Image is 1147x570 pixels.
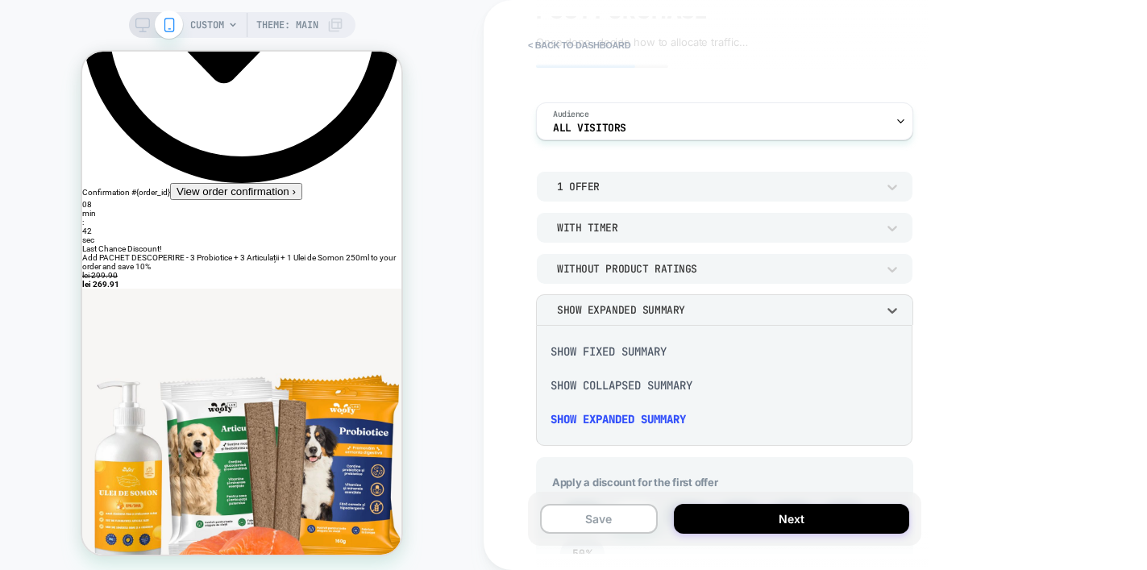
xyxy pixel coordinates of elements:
[542,368,906,402] div: Show Collapsed Summary
[540,504,658,534] button: Save
[674,504,909,534] button: Next
[88,131,220,148] button: View order confirmation ›
[542,402,906,436] div: Show Expanded Summary
[94,134,214,146] span: View order confirmation ›
[542,335,906,368] div: Show Fixed Summary
[520,32,638,58] button: < back to dashboard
